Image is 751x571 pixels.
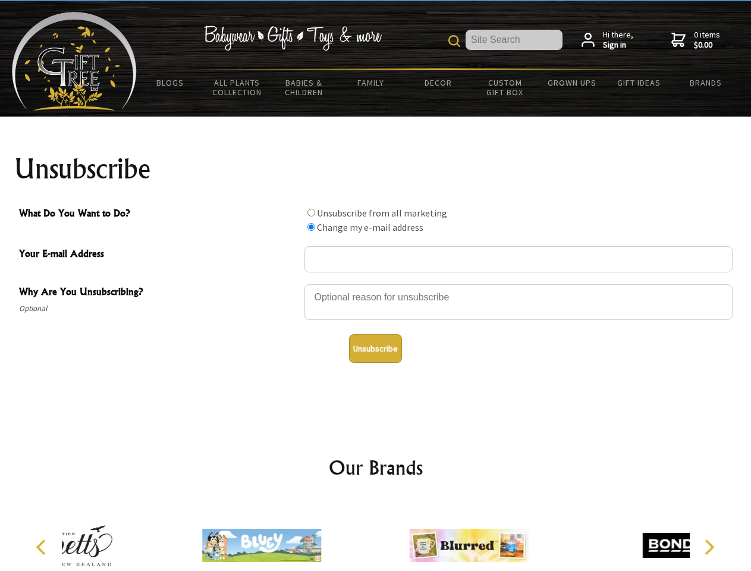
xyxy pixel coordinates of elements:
span: Optional [19,302,298,316]
a: BLOGS [137,70,204,95]
a: Babies & Children [271,70,338,105]
strong: $0.00 [694,40,720,51]
input: Your E-mail Address [304,246,733,272]
span: Hi there, [603,30,633,51]
a: 0 items$0.00 [671,30,720,51]
a: Gift Ideas [605,70,673,95]
a: Family [338,70,405,95]
img: Babyware - Gifts - Toys and more... [12,12,137,111]
label: Unsubscribe from all marketing [317,207,447,219]
button: Unsubscribe [349,334,402,363]
input: What Do You Want to Do? [307,223,315,231]
a: Decor [404,70,472,95]
strong: Sign in [603,40,633,51]
img: product search [448,35,460,47]
a: Hi there,Sign in [582,30,633,51]
button: Next [696,534,722,560]
img: Babywear - Gifts - Toys & more [203,26,382,51]
label: Change my e-mail address [317,221,423,233]
span: What Do You Want to Do? [19,206,298,223]
a: All Plants Collection [204,70,271,105]
a: Grown Ups [538,70,605,95]
textarea: Why Are You Unsubscribing? [304,284,733,320]
input: Site Search [466,30,563,50]
span: Your E-mail Address [19,246,298,263]
a: Brands [673,70,740,95]
span: Why Are You Unsubscribing? [19,284,298,302]
span: 0 items [694,29,720,51]
a: Custom Gift Box [472,70,539,105]
h2: Our Brands [24,453,728,482]
input: What Do You Want to Do? [307,209,315,217]
h1: Unsubscribe [14,155,737,183]
button: Previous [30,534,56,560]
